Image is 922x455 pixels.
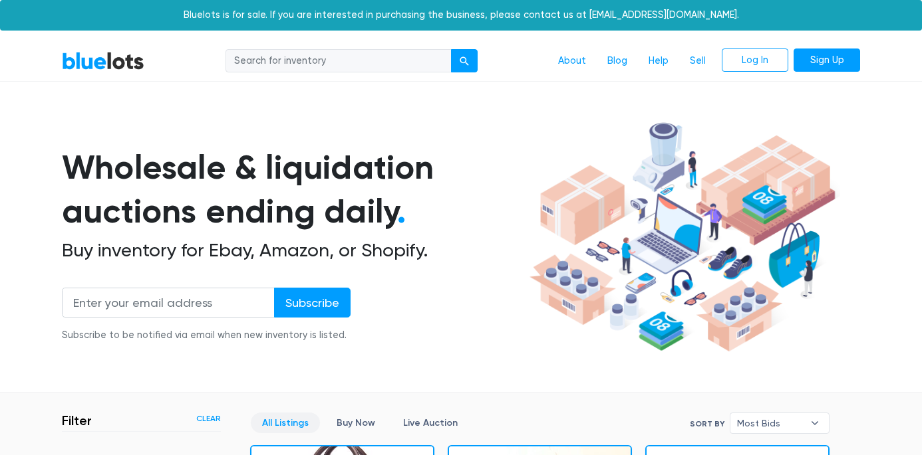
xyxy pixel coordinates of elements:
input: Enter your email address [62,288,275,318]
a: BlueLots [62,51,144,70]
a: Clear [196,412,221,424]
a: Log In [722,48,788,72]
h2: Buy inventory for Ebay, Amazon, or Shopify. [62,239,525,262]
a: Sell [679,48,716,74]
span: . [397,191,406,231]
a: Blog [597,48,638,74]
div: Subscribe to be notified via email when new inventory is listed. [62,328,351,343]
a: Live Auction [392,412,469,433]
b: ▾ [801,413,829,433]
a: All Listings [251,412,320,433]
img: hero-ee84e7d0318cb26816c560f6b4441b76977f77a177738b4e94f68c95b2b83dbb.png [525,116,840,358]
h3: Filter [62,412,92,428]
a: About [547,48,597,74]
input: Subscribe [274,288,351,318]
a: Help [638,48,679,74]
h1: Wholesale & liquidation auctions ending daily [62,145,525,234]
label: Sort By [690,418,724,430]
span: Most Bids [737,413,804,433]
input: Search for inventory [226,49,452,73]
a: Sign Up [794,48,860,72]
a: Buy Now [325,412,386,433]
